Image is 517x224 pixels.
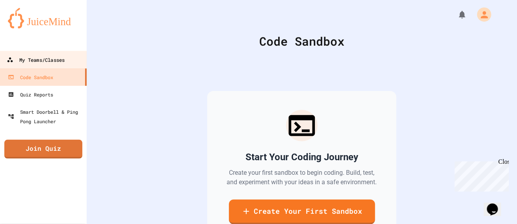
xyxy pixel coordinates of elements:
p: Create your first sandbox to begin coding. Build, test, and experiment with your ideas in a safe ... [226,168,378,187]
a: Join Quiz [4,140,82,159]
div: My Teams/Classes [7,55,65,65]
iframe: chat widget [452,158,509,192]
div: My Notifications [443,8,469,21]
div: My Account [469,6,493,24]
div: Code Sandbox [106,32,497,50]
div: Code Sandbox [8,72,53,82]
div: Chat with us now!Close [3,3,54,50]
img: logo-orange.svg [8,8,79,28]
iframe: chat widget [484,193,509,216]
div: Quiz Reports [8,90,53,99]
div: Smart Doorbell & Ping Pong Launcher [8,107,84,126]
h2: Start Your Coding Journey [245,151,358,163]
